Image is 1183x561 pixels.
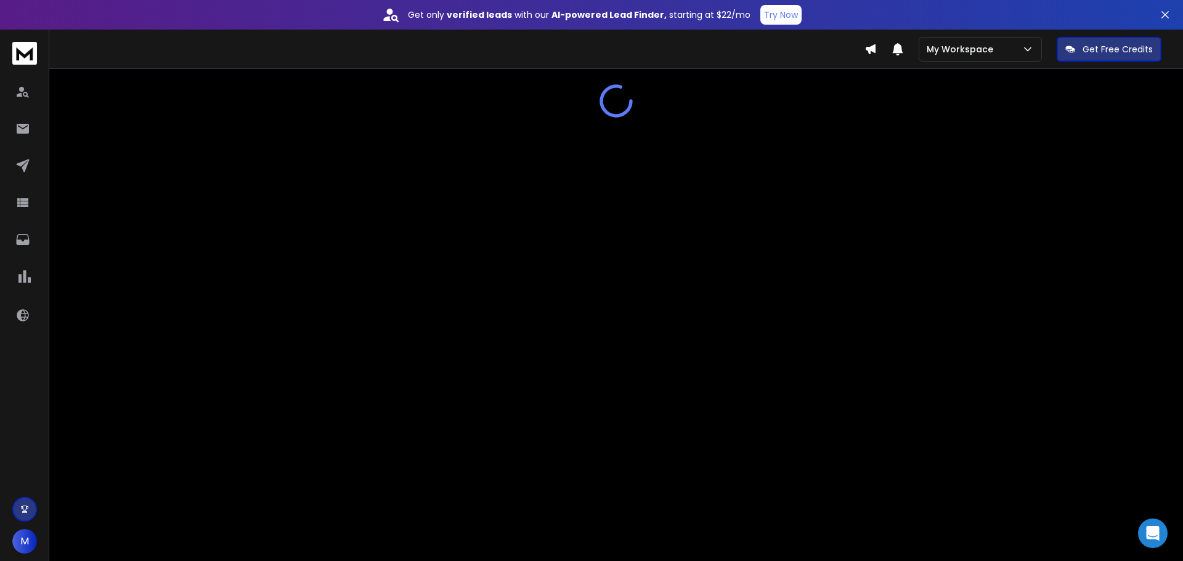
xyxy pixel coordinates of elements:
[1083,43,1153,55] p: Get Free Credits
[12,42,37,65] img: logo
[12,529,37,554] button: M
[447,9,512,21] strong: verified leads
[1138,519,1168,548] div: Open Intercom Messenger
[764,9,798,21] p: Try Now
[760,5,802,25] button: Try Now
[1057,37,1161,62] button: Get Free Credits
[408,9,750,21] p: Get only with our starting at $22/mo
[551,9,667,21] strong: AI-powered Lead Finder,
[927,43,998,55] p: My Workspace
